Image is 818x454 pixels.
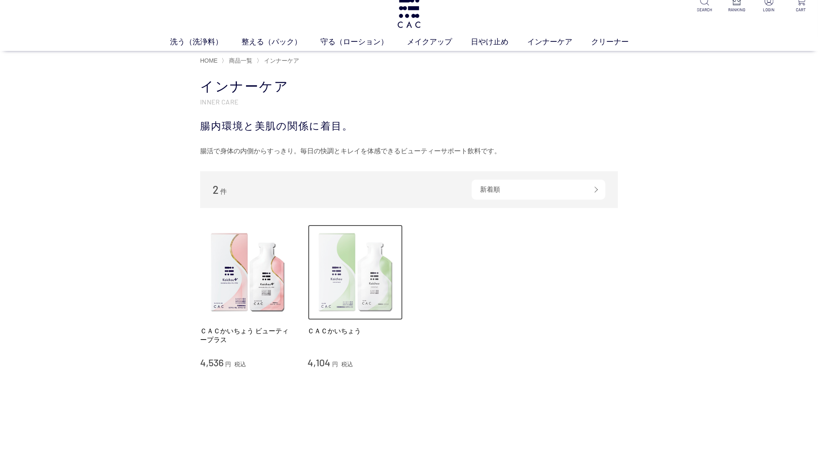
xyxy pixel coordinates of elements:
a: インナーケア [262,57,299,64]
span: 件 [220,188,227,195]
a: ＣＡＣかいちょう [308,327,403,335]
a: ＣＡＣかいちょう ビューティープラス [200,327,295,345]
a: 洗う（洗浄料） [170,36,242,48]
img: ＣＡＣかいちょう [308,225,403,320]
li: 〉 [221,57,254,65]
span: 税込 [234,361,246,368]
span: 円 [225,361,231,368]
span: 円 [332,361,338,368]
a: 日やけ止め [471,36,528,48]
p: CART [791,7,811,13]
p: INNER CARE [200,97,618,106]
a: 商品一覧 [227,57,252,64]
a: 守る（ローション） [321,36,407,48]
span: 4,536 [200,356,224,368]
a: 整える（パック） [242,36,321,48]
p: SEARCH [694,7,715,13]
a: クリーナー [592,36,648,48]
div: 新着順 [472,180,605,200]
a: メイクアップ [407,36,471,48]
a: HOME [200,57,218,64]
h1: インナーケア [200,78,618,96]
span: 商品一覧 [229,57,252,64]
span: インナーケア [264,57,299,64]
span: 税込 [341,361,353,368]
li: 〉 [257,57,301,65]
p: LOGIN [759,7,779,13]
p: RANKING [727,7,747,13]
span: 2 [213,183,218,196]
span: 4,104 [308,356,331,368]
a: インナーケア [528,36,592,48]
img: ＣＡＣかいちょう ビューティープラス [200,225,295,320]
div: 腸活で身体の内側からすっきり。毎日の快調とキレイを体感できるビューティーサポート飲料です。 [200,145,618,158]
div: 腸内環境と美肌の関係に着目。 [200,119,618,134]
